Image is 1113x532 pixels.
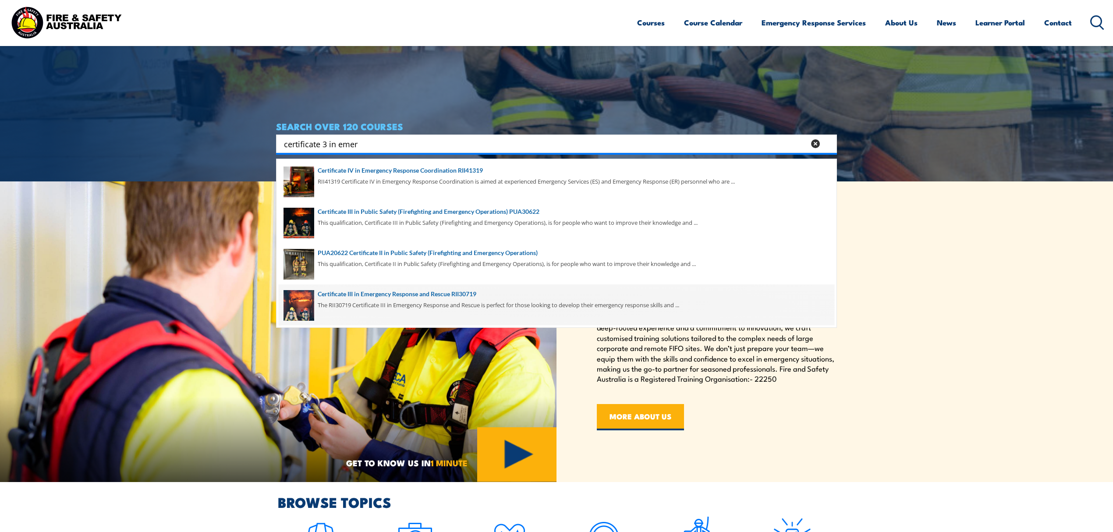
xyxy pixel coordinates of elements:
[346,459,468,467] span: GET TO KNOW US IN
[975,11,1025,34] a: Learner Portal
[637,11,665,34] a: Courses
[1044,11,1072,34] a: Contact
[278,496,863,508] h2: BROWSE TOPICS
[286,138,807,150] form: Search form
[885,11,918,34] a: About Us
[684,11,742,34] a: Course Calendar
[937,11,956,34] a: News
[284,166,829,175] a: Certificate IV in Emergency Response Coordination RII41319
[284,137,805,150] input: Search input
[276,121,837,131] h4: SEARCH OVER 120 COURSES
[284,248,829,258] a: PUA20622 Certificate II in Public Safety (Firefighting and Emergency Operations)
[597,404,684,430] a: MORE ABOUT US
[597,302,837,384] p: We are recognised for our expertise in safety training and emergency response, serving Australia’...
[762,11,866,34] a: Emergency Response Services
[431,456,468,469] strong: 1 MINUTE
[822,138,834,150] button: Search magnifier button
[284,207,829,216] a: Certificate III in Public Safety (Firefighting and Emergency Operations) PUA30622
[284,289,829,299] a: Certificate III in Emergency Response and Rescue RII30719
